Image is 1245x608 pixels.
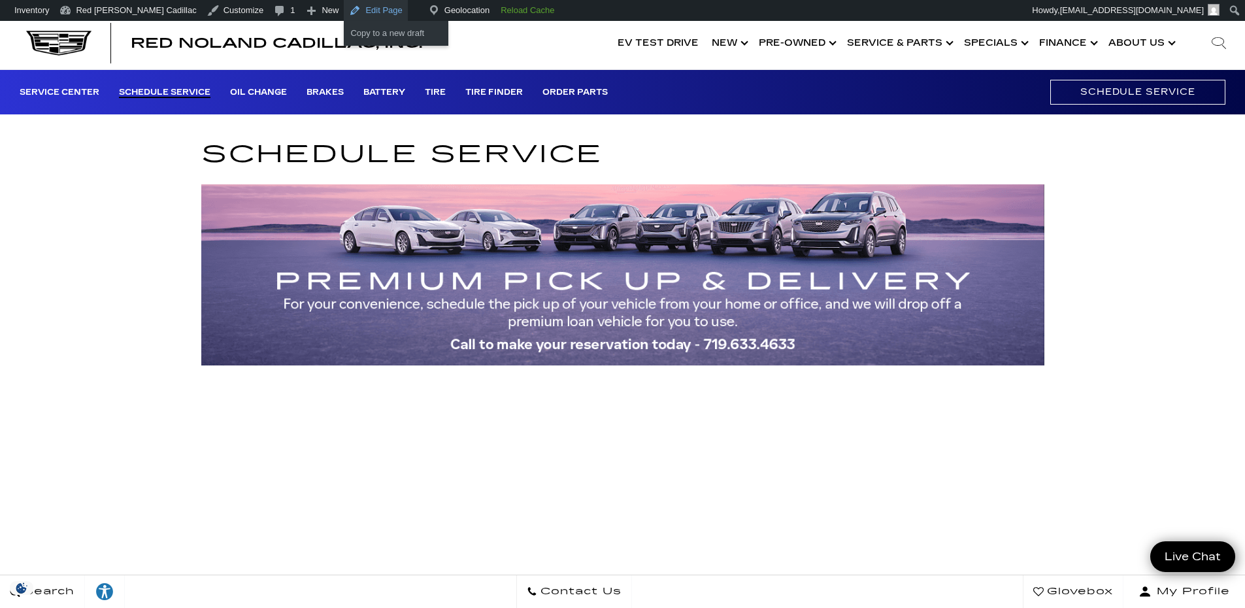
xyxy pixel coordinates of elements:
section: Click to Open Cookie Consent Modal [7,581,37,595]
a: Live Chat [1150,541,1235,572]
span: Contact Us [537,583,622,601]
div: Search [1193,17,1245,69]
a: Specials [957,17,1033,69]
span: Glovebox [1044,583,1113,601]
a: Finance [1033,17,1102,69]
a: Order Parts [542,88,608,98]
span: Red Noland Cadillac, Inc. [131,35,422,51]
a: EV Test Drive [611,17,705,69]
h1: Schedule Service [201,135,1044,174]
a: Red Noland Cadillac, Inc. [131,37,422,50]
a: Battery [363,88,405,98]
a: Glovebox [1023,575,1123,608]
a: Copy to a new draft [344,25,448,42]
img: Premium Pick Up and Delivery [201,184,1044,365]
a: Schedule Service [119,88,210,98]
a: Contact Us [516,575,632,608]
a: Tire [425,88,446,98]
img: Cadillac Dark Logo with Cadillac White Text [26,31,91,56]
a: Oil Change [230,88,287,98]
a: Service Center [20,88,99,98]
div: Explore your accessibility options [85,582,124,601]
a: Pre-Owned [752,17,840,69]
span: [EMAIL_ADDRESS][DOMAIN_NAME] [1060,5,1204,15]
a: Tire Finder [465,88,523,98]
a: Explore your accessibility options [85,575,125,608]
span: Live Chat [1158,549,1227,564]
a: New [705,17,752,69]
button: Open user profile menu [1123,575,1245,608]
a: About Us [1102,17,1180,69]
a: Brakes [307,88,344,98]
img: Opt-Out Icon [7,581,37,595]
span: My Profile [1152,583,1230,601]
span: Search [20,583,75,601]
a: Schedule Service [1050,80,1225,104]
a: Service & Parts [840,17,957,69]
strong: Reload Cache [501,5,554,15]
